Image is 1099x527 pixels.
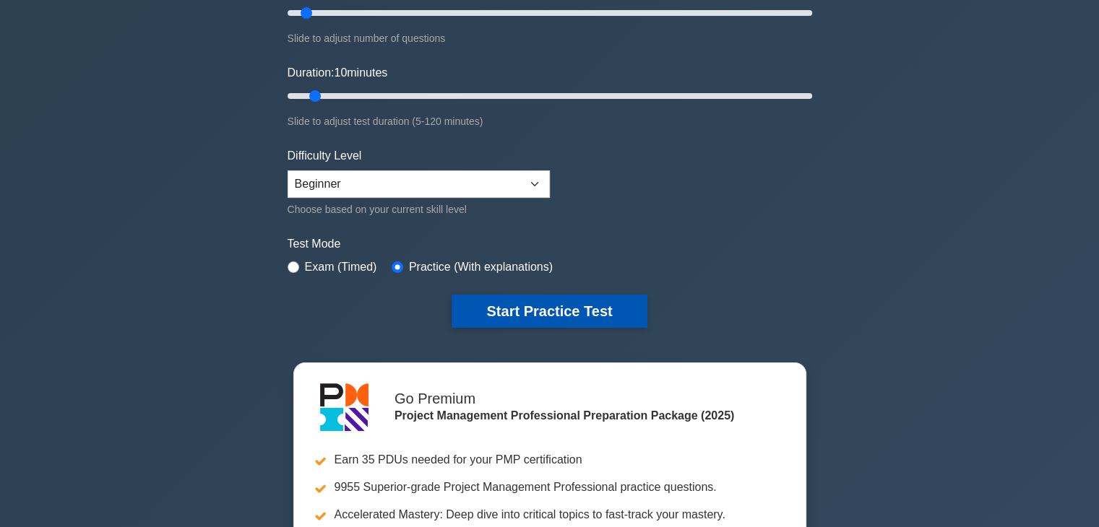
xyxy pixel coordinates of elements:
div: Slide to adjust test duration (5-120 minutes) [288,113,812,130]
div: Choose based on your current skill level [288,201,550,218]
span: 10 [334,66,347,79]
label: Exam (Timed) [305,258,377,276]
label: Difficulty Level [288,147,362,165]
label: Practice (With explanations) [409,258,553,276]
button: Start Practice Test [452,295,647,328]
label: Duration: minutes [288,64,388,82]
div: Slide to adjust number of questions [288,30,812,47]
label: Test Mode [288,235,812,253]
